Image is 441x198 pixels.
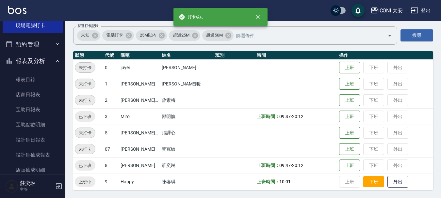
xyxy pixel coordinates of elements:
[75,146,95,153] span: 未打卡
[292,163,303,168] span: 20:12
[363,176,384,188] button: 下班
[102,30,134,41] div: 電腦打卡
[75,129,95,136] span: 未打卡
[103,125,119,141] td: 5
[3,147,63,162] a: 設計師抽成報表
[337,51,433,60] th: 操作
[119,157,160,174] td: [PERSON_NAME]
[3,72,63,87] a: 報表目錄
[119,174,160,190] td: Happy
[351,4,365,17] button: save
[103,108,119,125] td: 3
[3,102,63,117] a: 互助日報表
[255,51,337,60] th: 時間
[103,174,119,190] td: 9
[339,143,360,155] button: 上班
[251,10,265,24] button: close
[169,30,200,41] div: 超過25M
[119,141,160,157] td: [PERSON_NAME]
[339,160,360,172] button: 上班
[169,32,193,38] span: 超過25M
[387,176,408,188] button: 外出
[160,174,214,190] td: 陳姿琪
[384,30,395,41] button: Open
[339,127,360,139] button: 上班
[202,32,227,38] span: 超過50M
[75,113,95,120] span: 已下班
[5,180,18,193] img: Person
[279,163,291,168] span: 09:47
[160,76,214,92] td: [PERSON_NAME]暖
[75,162,95,169] span: 已下班
[103,157,119,174] td: 8
[102,32,127,38] span: 電腦打卡
[103,59,119,76] td: 0
[119,59,160,76] td: juyei
[235,30,376,41] input: 篩選條件
[119,76,160,92] td: [PERSON_NAME]
[78,23,98,28] label: 篩選打卡記錄
[75,97,95,104] span: 未打卡
[400,29,433,41] button: 搜尋
[20,180,53,187] h5: 莊奕琳
[8,6,26,14] img: Logo
[339,94,360,106] button: 上班
[160,157,214,174] td: 莊奕琳
[119,108,160,125] td: Miro
[103,51,119,60] th: 代號
[3,36,63,53] button: 預約管理
[279,114,291,119] span: 09:47
[103,76,119,92] td: 1
[160,92,214,108] td: 曾素梅
[292,114,303,119] span: 20:12
[257,163,280,168] b: 上班時間：
[119,92,160,108] td: [PERSON_NAME]曾姐
[257,179,280,184] b: 上班時間：
[160,125,214,141] td: 張譯心
[75,178,95,185] span: 上班中
[257,114,280,119] b: 上班時間：
[103,141,119,157] td: 07
[3,87,63,102] a: 店家日報表
[75,81,95,87] span: 未打卡
[103,92,119,108] td: 2
[136,32,160,38] span: 25M以內
[339,78,360,90] button: 上班
[160,141,214,157] td: 黃寬敏
[179,14,204,20] span: 打卡成功
[3,132,63,147] a: 設計師日報表
[136,30,167,41] div: 25M以內
[339,62,360,74] button: 上班
[378,7,403,15] div: ICONI 大安
[160,108,214,125] td: 郭明旗
[160,51,214,60] th: 姓名
[75,64,95,71] span: 未打卡
[3,117,63,132] a: 互助點數明細
[119,51,160,60] th: 暱稱
[3,18,63,33] a: 現場電腦打卡
[3,53,63,69] button: 報表及分析
[279,179,291,184] span: 10:01
[408,5,433,17] button: 登出
[214,51,255,60] th: 班別
[368,4,406,17] button: ICONI 大安
[255,108,337,125] td: -
[73,51,103,60] th: 狀態
[202,30,234,41] div: 超過50M
[339,111,360,123] button: 上班
[77,30,100,41] div: 未知
[160,59,214,76] td: [PERSON_NAME]
[77,32,93,38] span: 未知
[255,157,337,174] td: -
[20,187,53,192] p: 主管
[3,162,63,177] a: 店販抽成明細
[119,125,160,141] td: [PERSON_NAME]姐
